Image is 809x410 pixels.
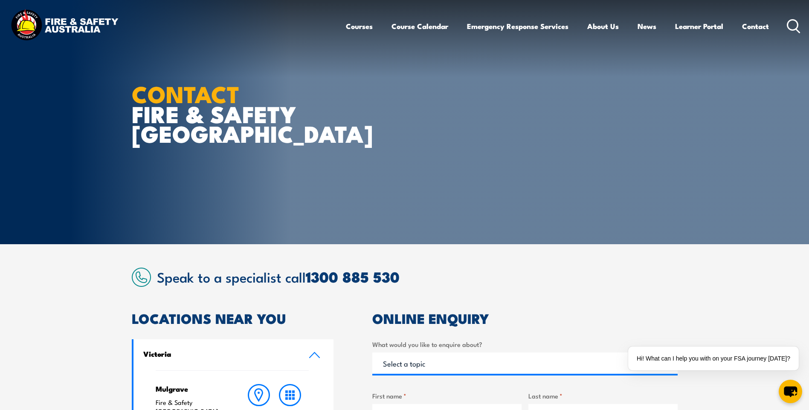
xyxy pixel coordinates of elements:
[143,349,296,358] h4: Victoria
[742,15,769,38] a: Contact
[133,339,334,370] a: Victoria
[372,339,678,349] label: What would you like to enquire about?
[372,391,522,401] label: First name
[132,312,334,324] h2: LOCATIONS NEAR YOU
[132,84,342,143] h1: FIRE & SAFETY [GEOGRAPHIC_DATA]
[628,346,799,370] div: Hi! What can I help you with on your FSA journey [DATE]?
[157,269,678,284] h2: Speak to a specialist call
[779,380,802,403] button: chat-button
[391,15,448,38] a: Course Calendar
[156,384,227,393] h4: Mulgrave
[132,75,240,111] strong: CONTACT
[306,265,400,288] a: 1300 885 530
[528,391,678,401] label: Last name
[675,15,723,38] a: Learner Portal
[638,15,656,38] a: News
[467,15,568,38] a: Emergency Response Services
[587,15,619,38] a: About Us
[346,15,373,38] a: Courses
[372,312,678,324] h2: ONLINE ENQUIRY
